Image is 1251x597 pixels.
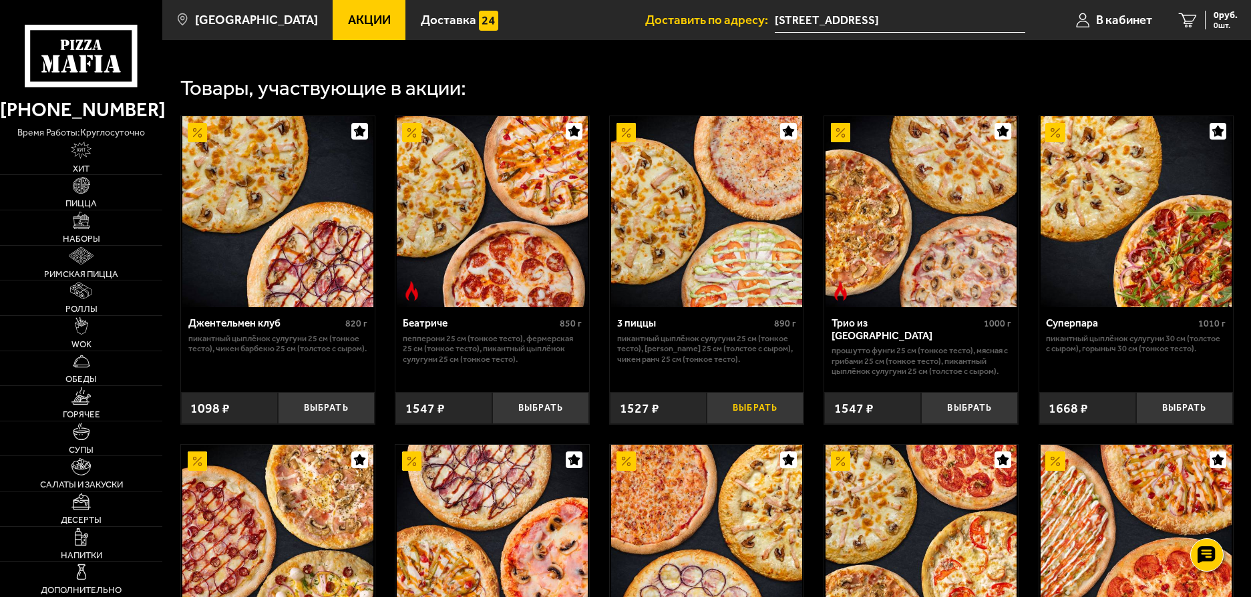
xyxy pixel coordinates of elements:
[610,116,803,307] a: Акционный3 пиццы
[775,8,1025,33] input: Ваш адрес доставки
[707,392,803,424] button: Выбрать
[1046,317,1195,330] div: Суперпара
[188,123,207,142] img: Акционный
[1136,392,1233,424] button: Выбрать
[61,516,102,524] span: Десерты
[71,340,92,349] span: WOK
[1041,116,1232,307] img: Суперпара
[195,14,318,27] span: [GEOGRAPHIC_DATA]
[402,451,421,471] img: Акционный
[824,116,1018,307] a: АкционныйОстрое блюдоТрио из Рио
[1039,116,1233,307] a: АкционныйСуперпара
[403,333,582,365] p: Пепперони 25 см (тонкое тесто), Фермерская 25 см (тонкое тесто), Пикантный цыплёнок сулугуни 25 с...
[826,116,1017,307] img: Трио из Рио
[1045,123,1065,142] img: Акционный
[190,401,230,416] span: 1098 ₽
[397,116,588,307] img: Беатриче
[69,445,94,454] span: Супы
[73,164,90,173] span: Хит
[492,392,589,424] button: Выбрать
[63,234,100,243] span: Наборы
[645,14,775,27] span: Доставить по адресу:
[832,345,1011,377] p: Прошутто Фунги 25 см (тонкое тесто), Мясная с грибами 25 см (тонкое тесто), Пикантный цыплёнок су...
[831,281,850,301] img: Острое блюдо
[611,116,802,307] img: 3 пиццы
[1046,333,1226,354] p: Пикантный цыплёнок сулугуни 30 см (толстое с сыром), Горыныч 30 см (тонкое тесто).
[188,333,368,354] p: Пикантный цыплёнок сулугуни 25 см (тонкое тесто), Чикен Барбекю 25 см (толстое с сыром).
[617,333,797,365] p: Пикантный цыплёнок сулугуни 25 см (тонкое тесто), [PERSON_NAME] 25 см (толстое с сыром), Чикен Ра...
[181,116,375,307] a: АкционныйДжентельмен клуб
[421,14,476,27] span: Доставка
[40,480,123,489] span: Салаты и закуски
[180,77,466,98] div: Товары, участвующие в акции:
[403,317,557,330] div: Беатриче
[921,392,1018,424] button: Выбрать
[402,281,421,301] img: Острое блюдо
[1096,14,1152,27] span: В кабинет
[405,401,445,416] span: 1547 ₽
[831,123,850,142] img: Акционный
[278,392,375,424] button: Выбрать
[348,14,391,27] span: Акции
[188,317,343,330] div: Джентельмен клуб
[65,305,98,313] span: Роллы
[65,199,97,208] span: Пицца
[617,317,771,330] div: 3 пиццы
[1214,11,1238,20] span: 0 руб.
[832,317,980,342] div: Трио из [GEOGRAPHIC_DATA]
[61,551,102,560] span: Напитки
[1045,451,1065,471] img: Акционный
[1198,318,1226,329] span: 1010 г
[479,11,498,30] img: 15daf4d41897b9f0e9f617042186c801.svg
[65,375,97,383] span: Обеды
[1214,21,1238,29] span: 0 шт.
[1049,401,1088,416] span: 1668 ₽
[41,586,122,594] span: Дополнительно
[560,318,582,329] span: 850 г
[616,451,636,471] img: Акционный
[402,123,421,142] img: Акционный
[616,123,636,142] img: Акционный
[188,451,207,471] img: Акционный
[63,410,100,419] span: Горячее
[345,318,367,329] span: 820 г
[831,451,850,471] img: Акционный
[620,401,659,416] span: 1527 ₽
[182,116,373,307] img: Джентельмен клуб
[984,318,1011,329] span: 1000 г
[395,116,589,307] a: АкционныйОстрое блюдоБеатриче
[774,318,796,329] span: 890 г
[834,401,874,416] span: 1547 ₽
[44,270,118,278] span: Римская пицца
[775,8,1025,33] span: Дунайский проспект, 7к7, подъезд 11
